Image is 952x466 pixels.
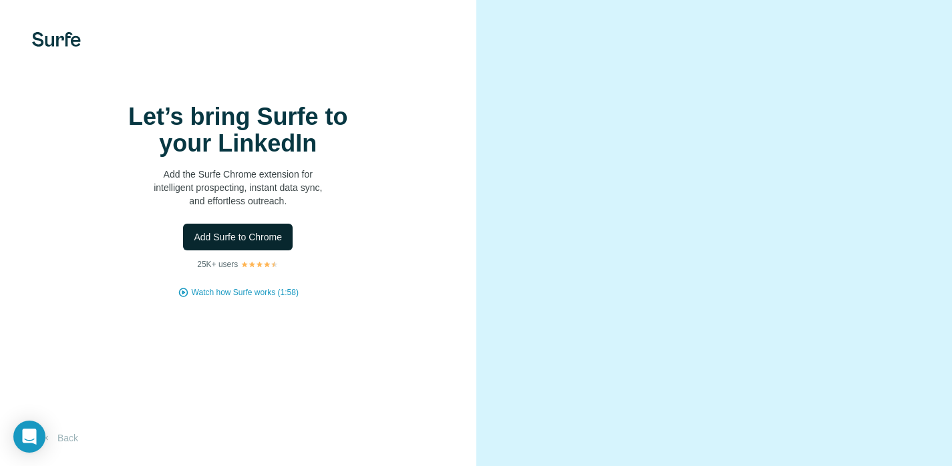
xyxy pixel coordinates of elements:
button: Back [32,426,88,450]
h1: Let’s bring Surfe to your LinkedIn [104,103,371,157]
div: Open Intercom Messenger [13,421,45,453]
button: Add Surfe to Chrome [183,224,293,250]
p: 25K+ users [197,258,238,270]
p: Add the Surfe Chrome extension for intelligent prospecting, instant data sync, and effortless out... [104,168,371,208]
img: Surfe's logo [32,32,81,47]
button: Watch how Surfe works (1:58) [192,286,299,298]
img: Rating Stars [241,260,279,268]
span: Add Surfe to Chrome [194,230,282,244]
